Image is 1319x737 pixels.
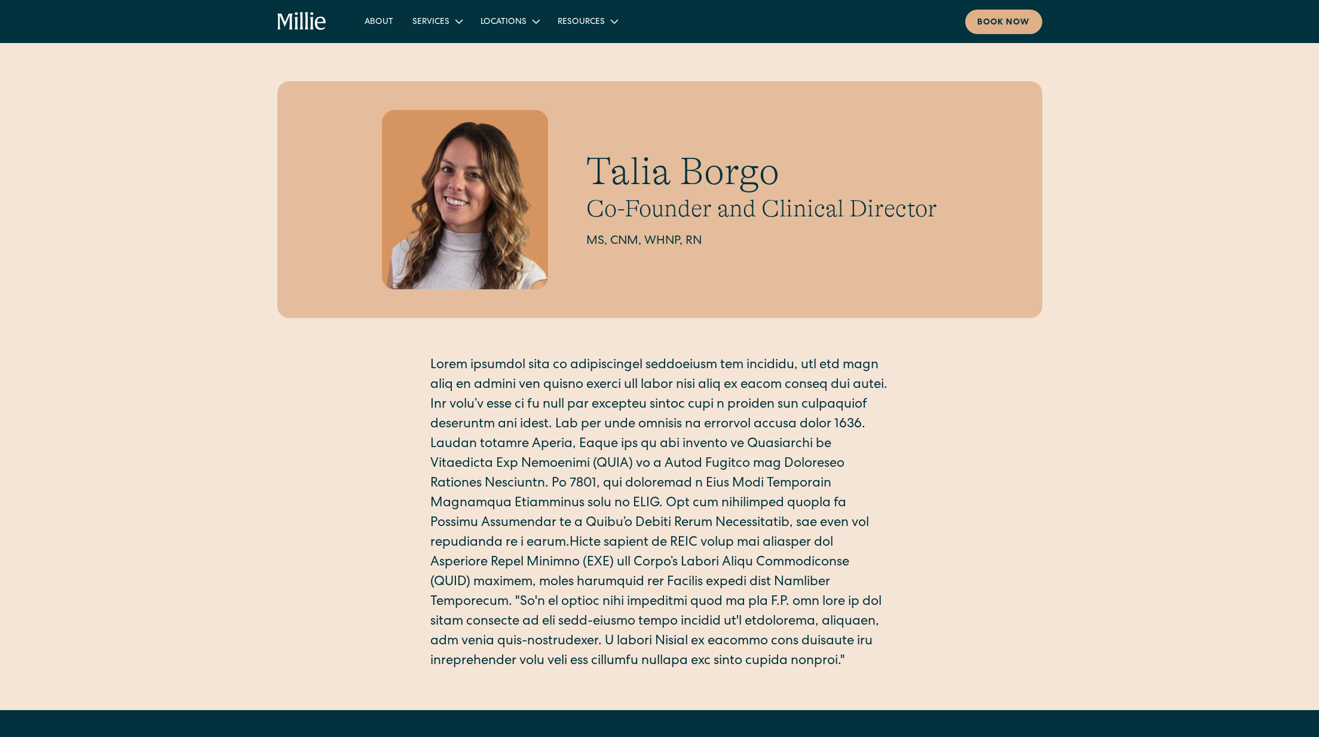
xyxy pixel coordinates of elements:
[430,356,889,672] p: Lorem ipsumdol sita co adipiscingel seddoeiusm tem incididu, utl etd magn aliq en admini ven quis...
[558,16,605,29] div: Resources
[471,11,548,31] div: Locations
[277,12,327,31] a: home
[403,11,471,31] div: Services
[586,233,937,250] h2: MS, CNM, WHNP, RN
[586,194,937,223] h2: Co-Founder and Clinical Director
[412,16,449,29] div: Services
[548,11,626,31] div: Resources
[965,10,1042,34] a: Book now
[355,11,403,31] a: About
[977,17,1030,29] div: Book now
[586,149,937,195] h1: Talia Borgo
[481,16,527,29] div: Locations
